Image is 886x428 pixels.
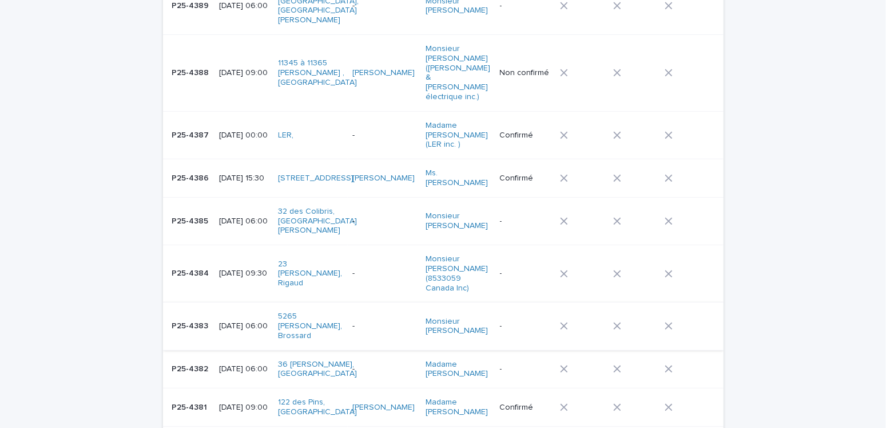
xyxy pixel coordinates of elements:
p: - [352,217,416,226]
p: P25-4386 [172,171,212,183]
a: Madame [PERSON_NAME] [426,360,489,379]
a: 11345 à 11365 [PERSON_NAME] , [GEOGRAPHIC_DATA] [278,58,357,87]
p: - [500,217,551,226]
p: - [352,1,416,11]
tr: P25-4383P25-4383 [DATE] 06:005265 [PERSON_NAME], Brossard -Monsieur [PERSON_NAME] - [163,303,724,350]
a: 122 des Pins, [GEOGRAPHIC_DATA] [278,398,357,417]
p: P25-4383 [172,319,211,331]
p: P25-4382 [172,362,211,374]
a: LER, [278,131,293,140]
p: - [500,364,551,374]
p: [DATE] 00:00 [219,131,269,140]
p: P25-4385 [172,214,211,226]
p: P25-4387 [172,128,212,140]
a: [STREET_ADDRESS] [278,174,353,183]
a: [PERSON_NAME] [352,68,415,78]
a: 23 [PERSON_NAME], Rigaud [278,260,342,288]
a: 36 [PERSON_NAME], [GEOGRAPHIC_DATA] [278,360,357,379]
p: [DATE] 09:00 [219,68,269,78]
a: [PERSON_NAME] [352,174,415,183]
p: - [352,269,416,278]
p: - [500,321,551,331]
tr: P25-4387P25-4387 [DATE] 00:00LER, -Madame [PERSON_NAME] (LER inc. ) Confirmé [163,111,724,159]
p: [DATE] 06:00 [219,364,269,374]
p: - [352,321,416,331]
a: Monsieur [PERSON_NAME] [426,317,489,336]
p: [DATE] 06:00 [219,1,269,11]
p: [DATE] 15:30 [219,174,269,183]
a: Ms. [PERSON_NAME] [426,168,489,188]
p: - [500,269,551,278]
p: - [352,364,416,374]
tr: P25-4386P25-4386 [DATE] 15:30[STREET_ADDRESS] [PERSON_NAME] Ms. [PERSON_NAME] Confirmé [163,159,724,198]
p: - [500,1,551,11]
tr: P25-4388P25-4388 [DATE] 09:0011345 à 11365 [PERSON_NAME] , [GEOGRAPHIC_DATA] [PERSON_NAME] Monsie... [163,34,724,111]
a: 32 des Colibris, [GEOGRAPHIC_DATA][PERSON_NAME] [278,207,357,235]
tr: P25-4381P25-4381 [DATE] 09:00122 des Pins, [GEOGRAPHIC_DATA] [PERSON_NAME] Madame [PERSON_NAME] C... [163,388,724,427]
tr: P25-4382P25-4382 [DATE] 06:0036 [PERSON_NAME], [GEOGRAPHIC_DATA] -Madame [PERSON_NAME] - [163,350,724,388]
p: Confirmé [500,403,551,413]
p: Confirmé [500,174,551,183]
p: - [352,131,416,140]
p: [DATE] 09:30 [219,269,269,278]
a: Madame [PERSON_NAME] (LER inc. ) [426,121,489,150]
a: 5265 [PERSON_NAME], Brossard [278,312,342,340]
p: [DATE] 09:00 [219,403,269,413]
a: Monsieur [PERSON_NAME] [426,211,489,231]
a: Monsieur [PERSON_NAME] (8533059 Canada Inc) [426,254,489,293]
p: P25-4388 [172,66,212,78]
p: Confirmé [500,131,551,140]
a: Madame [PERSON_NAME] [426,398,489,417]
p: Non confirmé [500,68,551,78]
a: Monsieur [PERSON_NAME] ([PERSON_NAME] & [PERSON_NAME] électrique inc.) [426,44,490,102]
p: [DATE] 06:00 [219,321,269,331]
p: [DATE] 06:00 [219,217,269,226]
tr: P25-4385P25-4385 [DATE] 06:0032 des Colibris, [GEOGRAPHIC_DATA][PERSON_NAME] -Monsieur [PERSON_NA... [163,197,724,245]
a: [PERSON_NAME] [352,403,415,413]
p: P25-4384 [172,266,212,278]
p: P25-4381 [172,400,210,413]
tr: P25-4384P25-4384 [DATE] 09:3023 [PERSON_NAME], Rigaud -Monsieur [PERSON_NAME] (8533059 Canada Inc) - [163,245,724,303]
